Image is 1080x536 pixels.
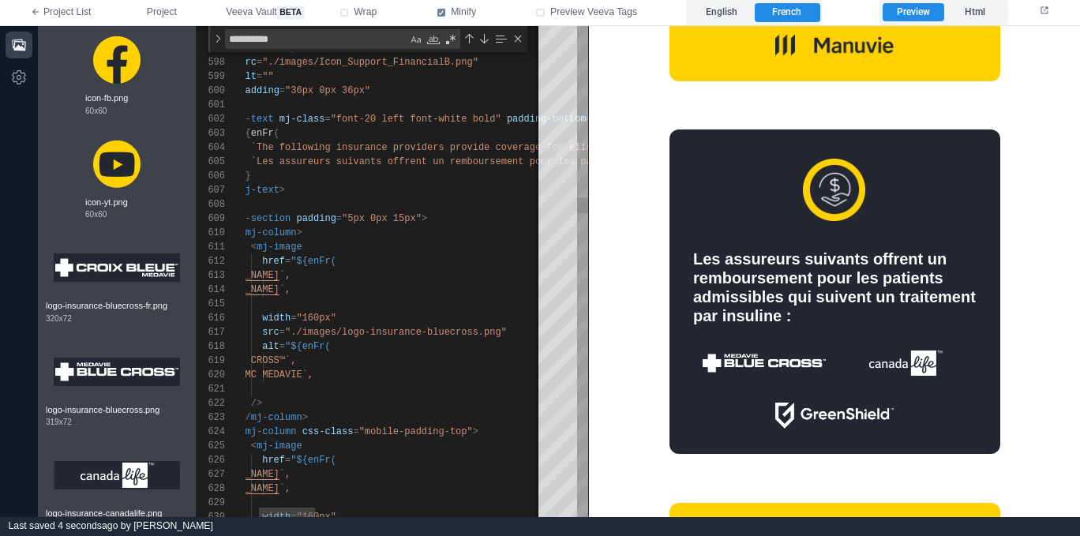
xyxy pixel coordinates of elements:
[239,57,257,68] span: src
[257,242,302,253] span: mj-image
[197,410,225,425] div: 623
[408,32,424,47] div: Match Case (⌥⌘C)
[234,114,273,125] span: mj-text
[443,32,459,47] div: Use Regular Expression (⌥⌘R)
[226,30,407,48] textarea: Find
[197,197,225,212] div: 608
[342,213,422,224] span: "5px 0px 15px"
[262,455,285,466] span: href
[197,425,225,439] div: 624
[197,297,225,311] div: 615
[197,510,225,524] div: 630
[285,341,331,352] span: "${enFr(
[197,325,225,339] div: 617
[197,283,225,297] div: 614
[197,98,225,112] div: 601
[197,354,225,368] div: 619
[302,426,354,437] span: css-class
[478,32,490,45] div: Next Match (Enter)
[285,256,291,267] span: =
[262,313,291,324] span: width
[85,208,107,220] span: 60 x 60
[279,284,291,295] span: `,
[197,311,225,325] div: 616
[197,368,225,382] div: 620
[251,142,535,153] span: `The following insurance providers provide coverag
[197,84,225,98] div: 600
[285,327,507,338] span: "./images/logo-insurance-bluecross.png"
[239,85,279,96] span: padding
[492,30,509,47] div: Find in Selection (⌥⌘L)
[147,6,177,20] span: Project
[291,313,296,324] span: =
[279,270,291,281] span: `,
[46,313,72,324] span: 320 x 72
[251,156,535,167] span: `Les assureurs suivants offrent un remboursement p
[197,396,225,410] div: 622
[239,128,250,139] span: ${
[239,412,250,423] span: </
[211,26,225,52] div: Toggle Replace
[85,105,107,117] span: 60 x 60
[279,469,291,480] span: `,
[251,440,257,452] span: <
[426,32,441,47] div: Match Whole Word (⌥⌘W)
[354,6,377,20] span: Wrap
[285,455,291,466] span: =
[262,341,279,352] span: alt
[197,382,225,396] div: 621
[226,6,304,20] span: Veeva Vault
[279,483,291,494] span: `,
[291,455,336,466] span: "${enFr(
[251,128,274,139] span: enFr
[296,313,336,324] span: "160px"
[246,426,297,437] span: mj-column
[46,416,72,428] span: 319 x 72
[257,71,262,82] span: =
[197,496,225,510] div: 629
[251,398,262,409] span: />
[197,453,225,467] div: 626
[257,57,262,68] span: =
[197,169,225,183] div: 606
[85,196,148,209] span: icon-yt.png
[755,3,819,22] label: French
[262,57,478,68] span: "./images/Icon_Support_FinancialB.png"
[274,128,279,139] span: (
[512,32,524,45] div: Close (Escape)
[234,213,291,224] span: mj-section
[239,43,268,54] span: width
[197,467,225,482] div: 627
[550,6,637,20] span: Preview Veeva Tags
[262,256,285,267] span: href
[279,185,285,196] span: >
[302,412,308,423] span: >
[197,212,225,226] div: 609
[944,3,1005,22] label: Html
[274,43,308,54] span: "80px"
[197,183,225,197] div: 607
[246,227,297,238] span: mj-column
[268,43,273,54] span: =
[589,26,1080,517] iframe: preview
[262,327,279,338] span: src
[46,299,188,313] span: logo-insurance-bluecross-fr.png
[46,403,188,417] span: logo-insurance-bluecross.png
[257,440,302,452] span: mj-image
[197,155,225,169] div: 605
[85,92,148,105] span: icon-fb.png
[197,226,225,240] div: 610
[883,3,943,22] label: Preview
[336,213,342,224] span: =
[197,141,225,155] div: 604
[473,426,478,437] span: >
[285,85,370,96] span: "36px 0px 36px"
[197,439,225,453] div: 625
[197,126,225,141] div: 603
[359,426,473,437] span: "mobile-padding-top"
[296,227,302,238] span: >
[296,213,336,224] span: padding
[279,327,285,338] span: =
